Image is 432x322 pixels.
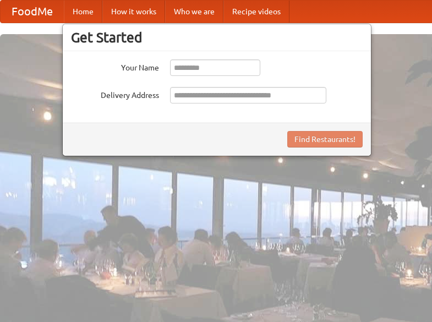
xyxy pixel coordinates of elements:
[287,131,363,148] button: Find Restaurants!
[71,59,159,73] label: Your Name
[102,1,165,23] a: How it works
[71,87,159,101] label: Delivery Address
[1,1,64,23] a: FoodMe
[71,29,363,46] h3: Get Started
[64,1,102,23] a: Home
[223,1,289,23] a: Recipe videos
[165,1,223,23] a: Who we are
